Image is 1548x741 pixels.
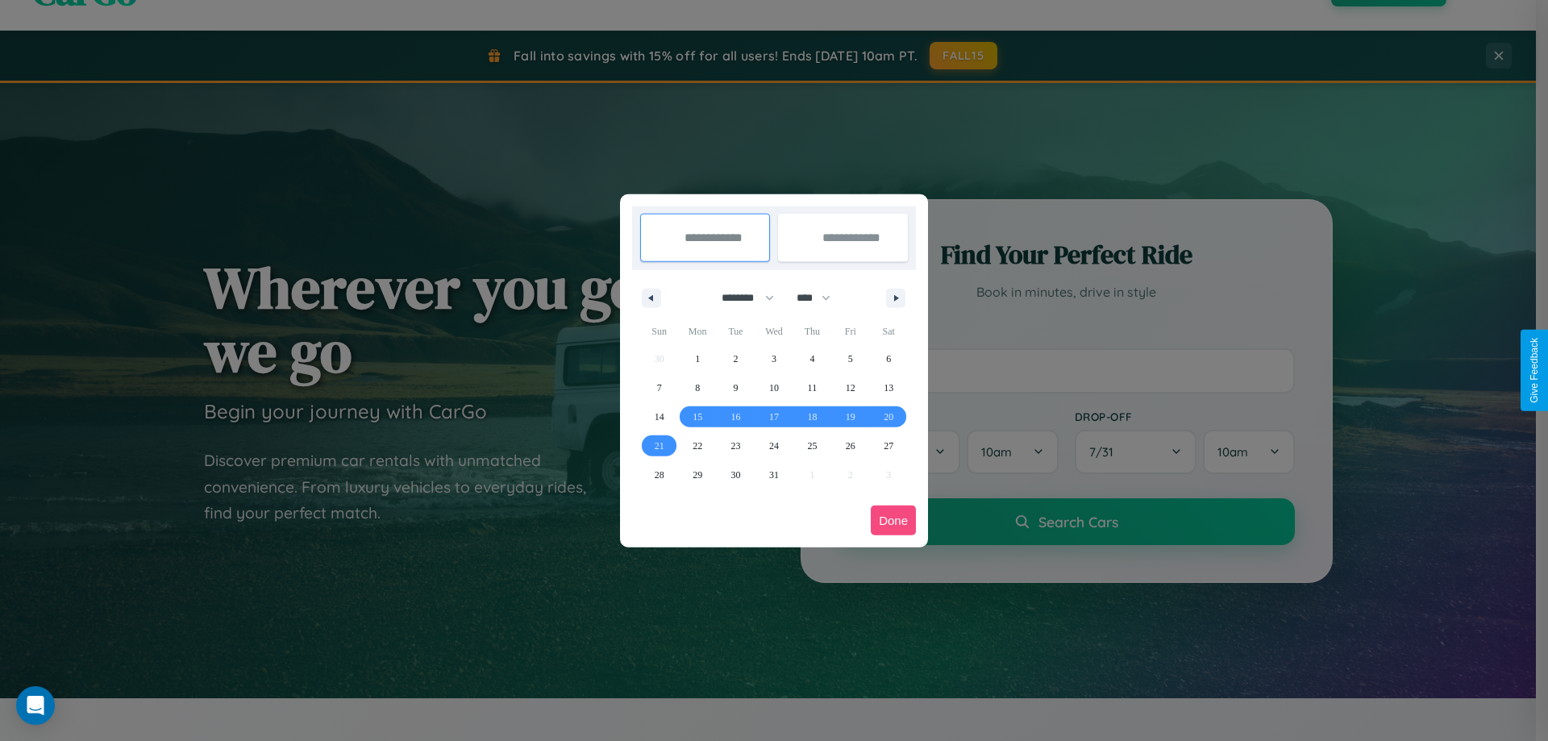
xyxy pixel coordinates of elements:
[678,373,716,402] button: 8
[640,431,678,460] button: 21
[870,373,908,402] button: 13
[655,460,664,489] span: 28
[734,344,739,373] span: 2
[831,431,869,460] button: 26
[870,344,908,373] button: 6
[640,402,678,431] button: 14
[884,373,893,402] span: 13
[793,431,831,460] button: 25
[640,460,678,489] button: 28
[769,460,779,489] span: 31
[755,318,793,344] span: Wed
[793,373,831,402] button: 11
[640,373,678,402] button: 7
[678,460,716,489] button: 29
[695,373,700,402] span: 8
[870,402,908,431] button: 20
[717,402,755,431] button: 16
[640,318,678,344] span: Sun
[793,344,831,373] button: 4
[717,373,755,402] button: 9
[731,460,741,489] span: 30
[846,373,855,402] span: 12
[769,373,779,402] span: 10
[886,344,891,373] span: 6
[870,318,908,344] span: Sat
[769,431,779,460] span: 24
[807,431,817,460] span: 25
[678,402,716,431] button: 15
[731,402,741,431] span: 16
[793,402,831,431] button: 18
[755,344,793,373] button: 3
[657,373,662,402] span: 7
[755,431,793,460] button: 24
[693,460,702,489] span: 29
[831,373,869,402] button: 12
[717,318,755,344] span: Tue
[755,460,793,489] button: 31
[734,373,739,402] span: 9
[678,318,716,344] span: Mon
[717,431,755,460] button: 23
[831,402,869,431] button: 19
[884,431,893,460] span: 27
[16,686,55,725] div: Open Intercom Messenger
[755,402,793,431] button: 17
[846,402,855,431] span: 19
[846,431,855,460] span: 26
[678,431,716,460] button: 22
[693,402,702,431] span: 15
[807,402,817,431] span: 18
[831,344,869,373] button: 5
[1529,338,1540,403] div: Give Feedback
[808,373,818,402] span: 11
[769,402,779,431] span: 17
[717,344,755,373] button: 2
[831,318,869,344] span: Fri
[717,460,755,489] button: 30
[755,373,793,402] button: 10
[848,344,853,373] span: 5
[655,431,664,460] span: 21
[678,344,716,373] button: 1
[693,431,702,460] span: 22
[809,344,814,373] span: 4
[870,431,908,460] button: 27
[772,344,776,373] span: 3
[884,402,893,431] span: 20
[695,344,700,373] span: 1
[793,318,831,344] span: Thu
[871,506,916,535] button: Done
[655,402,664,431] span: 14
[731,431,741,460] span: 23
